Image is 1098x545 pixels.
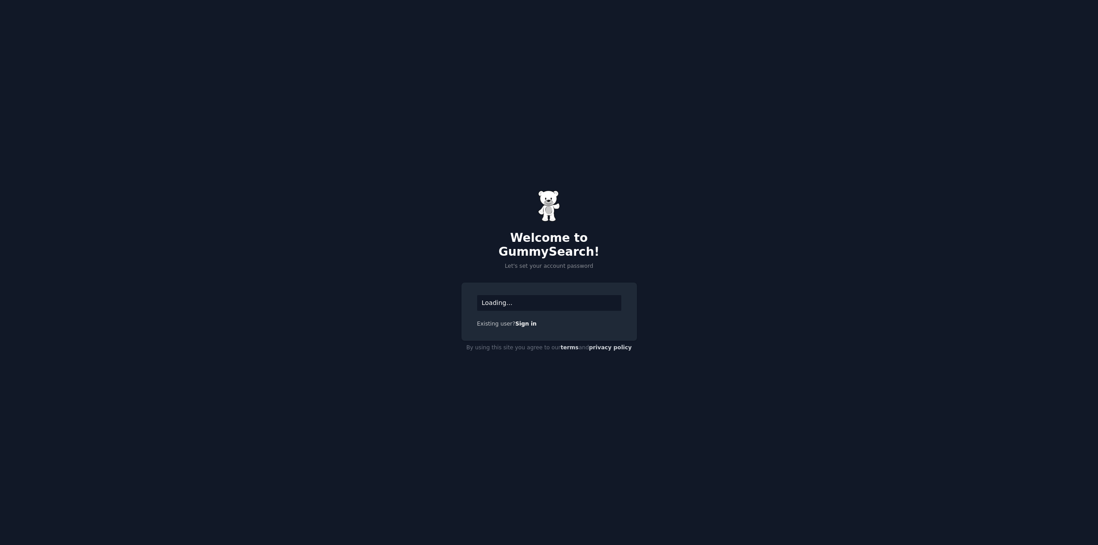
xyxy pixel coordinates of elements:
a: privacy policy [589,344,632,351]
a: Sign in [515,321,537,327]
div: Loading... [477,295,621,311]
div: By using this site you agree to our and [461,341,637,355]
p: Let's set your account password [461,262,637,270]
span: Existing user? [477,321,516,327]
img: Gummy Bear [538,190,560,222]
h2: Welcome to GummySearch! [461,231,637,259]
a: terms [560,344,578,351]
